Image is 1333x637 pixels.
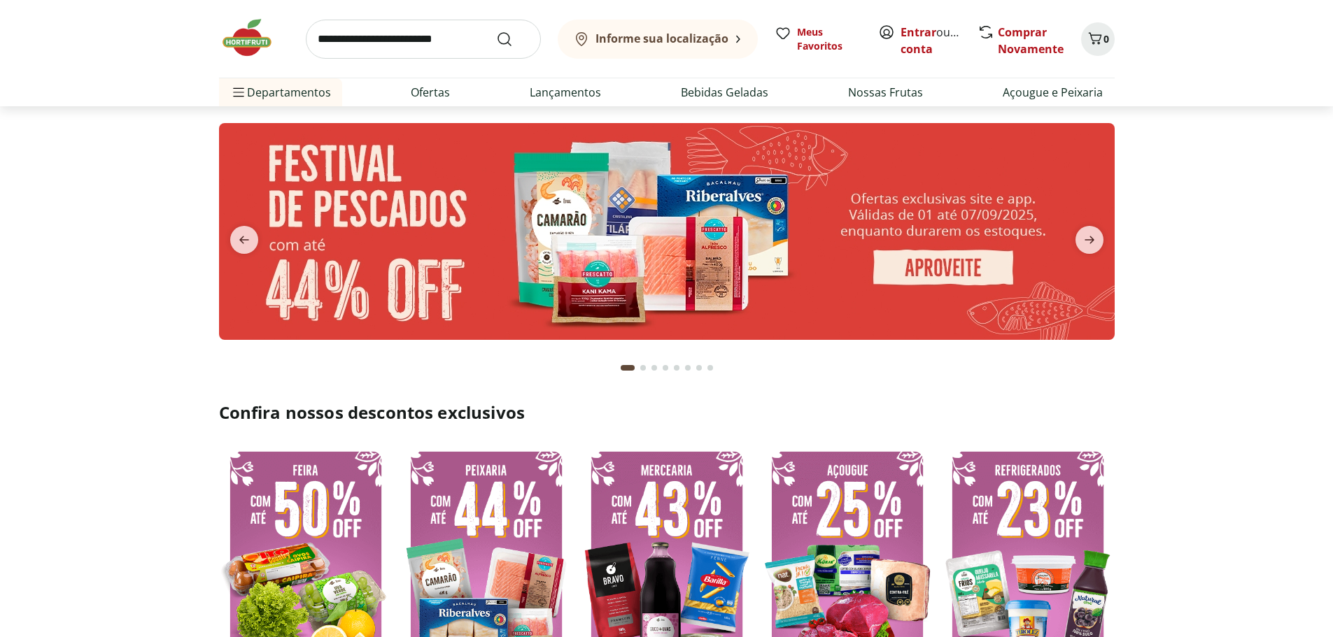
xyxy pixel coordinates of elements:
button: Go to page 4 from fs-carousel [660,351,671,385]
input: search [306,20,541,59]
button: Go to page 3 from fs-carousel [649,351,660,385]
a: Entrar [901,24,936,40]
button: Go to page 7 from fs-carousel [693,351,705,385]
span: 0 [1103,32,1109,45]
a: Lançamentos [530,84,601,101]
a: Meus Favoritos [775,25,861,53]
h2: Confira nossos descontos exclusivos [219,401,1115,424]
button: Go to page 2 from fs-carousel [637,351,649,385]
a: Criar conta [901,24,978,57]
a: Ofertas [411,84,450,101]
span: ou [901,24,963,57]
a: Açougue e Peixaria [1003,84,1103,101]
button: Go to page 5 from fs-carousel [671,351,682,385]
img: Hortifruti [219,17,289,59]
button: previous [219,226,269,254]
button: Current page from fs-carousel [618,351,637,385]
a: Comprar Novamente [998,24,1064,57]
img: pescados [219,123,1115,340]
a: Bebidas Geladas [681,84,768,101]
button: Informe sua localização [558,20,758,59]
span: Departamentos [230,76,331,109]
button: next [1064,226,1115,254]
button: Menu [230,76,247,109]
a: Nossas Frutas [848,84,923,101]
button: Carrinho [1081,22,1115,56]
span: Meus Favoritos [797,25,861,53]
button: Submit Search [496,31,530,48]
b: Informe sua localização [595,31,728,46]
button: Go to page 8 from fs-carousel [705,351,716,385]
button: Go to page 6 from fs-carousel [682,351,693,385]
